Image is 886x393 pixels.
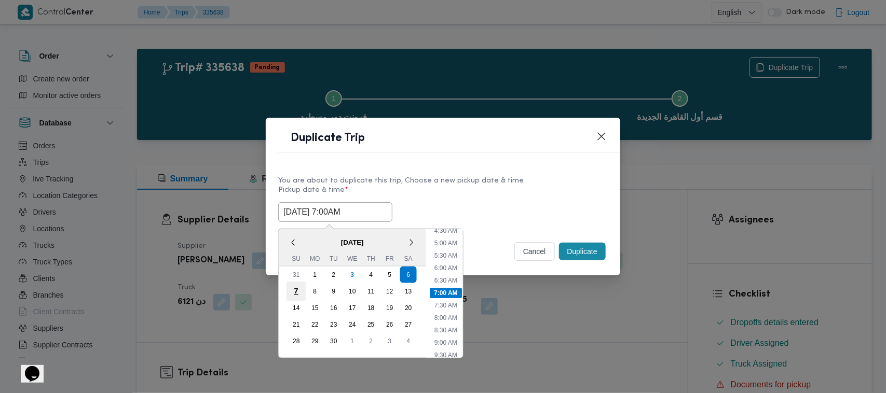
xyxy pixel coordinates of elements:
iframe: chat widget [10,352,44,383]
h1: Duplicate Trip [291,130,365,147]
ul: Time [428,229,463,358]
li: 4:30 AM [430,226,461,236]
input: Choose date & time [278,202,392,222]
label: Pickup date & time [278,186,608,202]
button: cancel [514,242,555,261]
button: Closes this modal window [595,130,608,143]
button: Duplicate [559,243,606,260]
div: You are about to duplicate this trip, Choose a new pickup date & time [278,175,608,186]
